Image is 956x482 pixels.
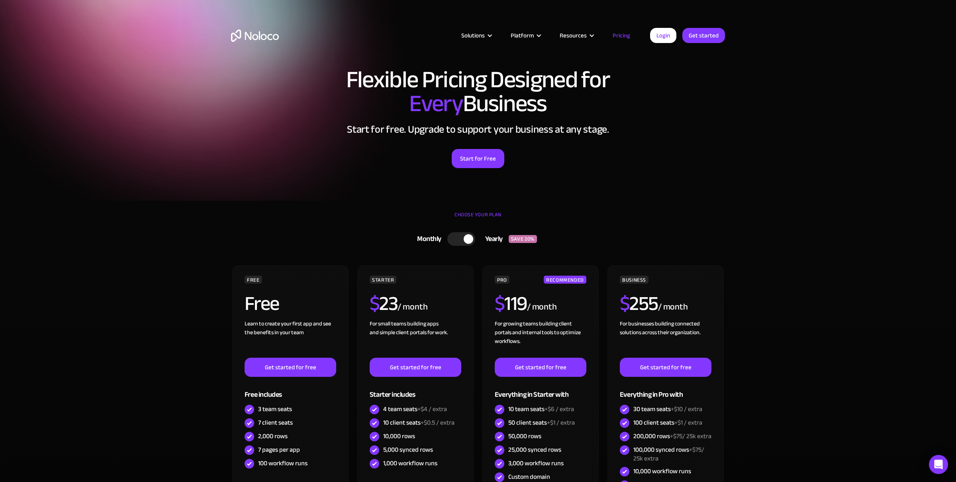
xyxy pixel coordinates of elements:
[508,445,561,454] div: 25,000 synced rows
[452,149,504,168] a: Start for Free
[650,28,676,43] a: Login
[495,276,509,284] div: PRO
[633,405,702,413] div: 30 team seats
[245,377,336,403] div: Free includes
[475,233,509,245] div: Yearly
[658,301,688,313] div: / month
[383,418,454,427] div: 10 client seats
[620,285,630,322] span: $
[508,472,550,481] div: Custom domain
[508,432,541,441] div: 50,000 rows
[633,445,711,463] div: 100,000 synced rows
[461,30,485,41] div: Solutions
[620,319,711,358] div: For businesses building connected solutions across their organization. ‍
[258,405,292,413] div: 3 team seats
[495,294,527,313] h2: 119
[560,30,587,41] div: Resources
[620,377,711,403] div: Everything in Pro with
[527,301,557,313] div: / month
[231,68,725,116] h1: Flexible Pricing Designed for Business
[383,445,433,454] div: 5,000 synced rows
[620,294,658,313] h2: 255
[508,418,575,427] div: 50 client seats
[370,285,380,322] span: $
[370,377,461,403] div: Starter includes
[495,377,586,403] div: Everything in Starter with
[633,418,702,427] div: 100 client seats
[383,405,447,413] div: 4 team seats
[231,29,279,42] a: home
[550,30,603,41] div: Resources
[231,123,725,135] h2: Start for free. Upgrade to support your business at any stage.
[603,30,640,41] a: Pricing
[421,417,454,429] span: +$0.5 / extra
[495,319,586,358] div: For growing teams building client portals and internal tools to optimize workflows.
[383,459,437,468] div: 1,000 workflow runs
[258,445,300,454] div: 7 pages per app
[245,319,336,358] div: Learn to create your first app and see the benefits in your team ‍
[398,301,427,313] div: / month
[258,459,308,468] div: 100 workflow runs
[245,358,336,377] a: Get started for free
[451,30,501,41] div: Solutions
[547,417,575,429] span: +$1 / extra
[633,432,711,441] div: 200,000 rows
[508,405,574,413] div: 10 team seats
[633,467,691,476] div: 10,000 workflow runs
[511,30,534,41] div: Platform
[674,417,702,429] span: +$1 / extra
[245,276,262,284] div: FREE
[407,233,447,245] div: Monthly
[370,358,461,377] a: Get started for free
[501,30,550,41] div: Platform
[545,403,574,415] span: +$6 / extra
[508,459,564,468] div: 3,000 workflow runs
[370,319,461,358] div: For small teams building apps and simple client portals for work. ‍
[620,276,648,284] div: BUSINESS
[509,235,537,243] div: SAVE 20%
[495,358,586,377] a: Get started for free
[633,444,704,464] span: +$75/ 25k extra
[245,294,279,313] h2: Free
[383,432,415,441] div: 10,000 rows
[929,455,948,474] div: Open Intercom Messenger
[682,28,725,43] a: Get started
[495,285,505,322] span: $
[671,403,702,415] span: +$10 / extra
[417,403,447,415] span: +$4 / extra
[370,276,396,284] div: STARTER
[620,358,711,377] a: Get started for free
[544,276,586,284] div: RECOMMENDED
[231,209,725,229] div: CHOOSE YOUR PLAN
[258,432,288,441] div: 2,000 rows
[409,81,463,126] span: Every
[258,418,293,427] div: 7 client seats
[670,430,711,442] span: +$75/ 25k extra
[370,294,398,313] h2: 23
